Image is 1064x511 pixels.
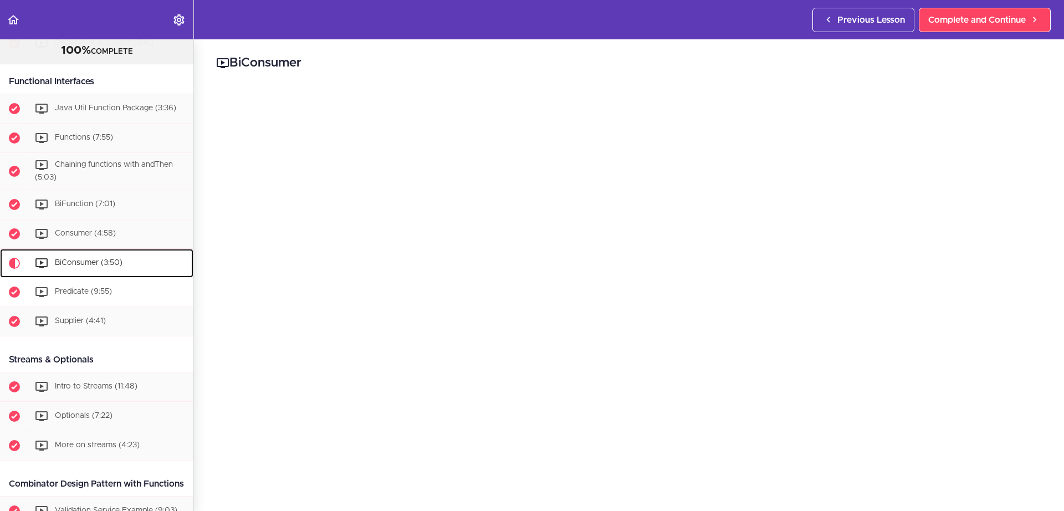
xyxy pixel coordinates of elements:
span: Optionals (7:22) [55,412,112,420]
span: Intro to Streams (11:48) [55,382,137,390]
span: 100% [61,45,91,56]
span: Chaining functions with andThen (5:03) [35,161,173,181]
span: Previous Lesson [837,13,905,27]
a: Previous Lesson [812,8,914,32]
span: More on streams (4:23) [55,441,140,449]
span: Functions (7:55) [55,134,113,141]
span: Supplier (4:41) [55,317,106,325]
h2: BiConsumer [216,54,1042,73]
span: BiConsumer (3:50) [55,259,122,267]
span: Complete and Continue [928,13,1026,27]
svg: Settings Menu [172,13,186,27]
div: COMPLETE [14,44,180,58]
span: Consumer (4:58) [55,229,116,237]
span: BiFunction (7:01) [55,200,115,208]
a: Complete and Continue [919,8,1051,32]
svg: Back to course curriculum [7,13,20,27]
span: Java Util Function Package (3:36) [55,104,176,112]
span: Predicate (9:55) [55,288,112,295]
